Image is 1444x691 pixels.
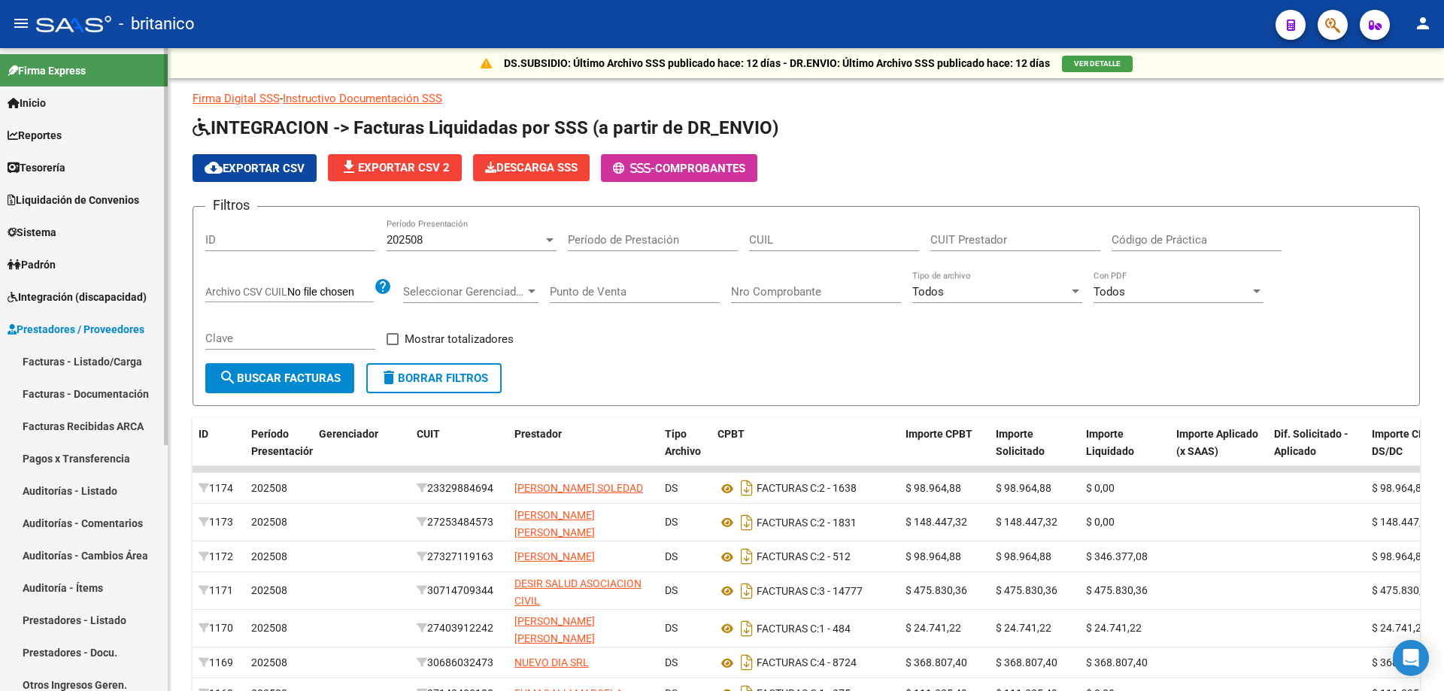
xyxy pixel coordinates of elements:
datatable-header-cell: Prestador [508,418,659,484]
datatable-header-cell: ID [193,418,245,484]
span: CUIT [417,428,440,440]
div: 4 - 8724 [717,650,893,674]
div: 2 - 512 [717,544,893,568]
span: Seleccionar Gerenciador [403,285,525,299]
datatable-header-cell: Dif. Solicitado - Aplicado [1268,418,1366,484]
span: [PERSON_NAME] SOLEDAD [514,482,643,494]
datatable-header-cell: CUIT [411,418,508,484]
button: Buscar Facturas [205,363,354,393]
span: $ 148.447,32 [906,516,967,528]
span: DS [665,516,678,528]
span: Comprobantes [655,162,745,175]
span: Liquidación de Convenios [8,192,139,208]
span: NUEVO DIA SRL [514,656,589,668]
i: Descargar documento [737,650,757,674]
span: ID [199,428,208,440]
span: $ 98.964,88 [996,550,1051,562]
span: Dif. Solicitado - Aplicado [1274,428,1348,457]
span: Mostrar totalizadores [405,330,514,348]
span: $ 98.964,88 [1372,482,1427,494]
span: Exportar CSV 2 [340,161,450,174]
span: - [613,162,655,175]
div: 30714709344 [417,582,502,599]
button: Exportar CSV 2 [328,154,462,181]
span: Importe Liquidado [1086,428,1134,457]
span: $ 24.741,22 [1372,622,1427,634]
span: 202508 [251,656,287,668]
span: VER DETALLE [1074,59,1121,68]
input: Archivo CSV CUIL [287,286,374,299]
div: 1172 [199,548,239,565]
span: Todos [912,285,944,299]
span: Todos [1094,285,1125,299]
div: 27253484573 [417,514,502,531]
mat-icon: file_download [340,158,358,176]
mat-icon: person [1414,14,1432,32]
div: 1173 [199,514,239,531]
button: Descarga SSS [473,154,590,181]
mat-icon: menu [12,14,30,32]
span: Importe CPBT [906,428,972,440]
button: Exportar CSV [193,154,317,182]
div: 1174 [199,480,239,497]
span: INTEGRACION -> Facturas Liquidadas por SSS (a partir de DR_ENVIO) [193,117,778,138]
app-download-masive: Descarga masiva de comprobantes (adjuntos) [473,154,590,182]
div: 2 - 1638 [717,476,893,500]
span: Buscar Facturas [219,371,341,385]
button: Borrar Filtros [366,363,502,393]
mat-icon: cloud_download [205,159,223,177]
span: 202508 [251,550,287,562]
span: Importe Aplicado (x SAAS) [1176,428,1258,457]
mat-icon: delete [380,368,398,386]
div: 30686032473 [417,654,502,671]
p: - [193,90,1420,107]
span: $ 0,00 [1086,516,1115,528]
span: [PERSON_NAME] [514,550,595,562]
span: 202508 [251,516,287,528]
span: Gerenciador [319,428,378,440]
span: $ 98.964,88 [906,550,961,562]
span: $ 475.830,36 [906,584,967,596]
span: $ 346.377,08 [1086,550,1148,562]
mat-icon: search [219,368,237,386]
span: FACTURAS C: [757,657,819,669]
span: $ 368.807,40 [996,656,1057,668]
span: Importe Solicitado [996,428,1045,457]
span: Sistema [8,224,56,241]
span: FACTURAS C: [757,551,819,563]
span: DS [665,656,678,668]
datatable-header-cell: Importe Solicitado [990,418,1080,484]
div: Open Intercom Messenger [1393,640,1429,676]
span: Prestadores / Proveedores [8,321,144,338]
span: 202508 [387,233,423,247]
span: Tesorería [8,159,65,176]
i: Descargar documento [737,511,757,535]
i: Descargar documento [737,476,757,500]
i: Descargar documento [737,617,757,641]
span: $ 24.741,22 [1086,622,1142,634]
span: $ 475.830,36 [996,584,1057,596]
span: Prestador [514,428,562,440]
span: $ 98.964,88 [906,482,961,494]
h3: Filtros [205,195,257,216]
div: 1171 [199,582,239,599]
span: DS [665,482,678,494]
span: $ 475.830,36 [1086,584,1148,596]
datatable-header-cell: CPBT [711,418,899,484]
span: $ 148.447,32 [996,516,1057,528]
p: DS.SUBSIDIO: Último Archivo SSS publicado hace: 12 días - DR.ENVIO: Último Archivo SSS publicado ... [504,55,1050,71]
span: Reportes [8,127,62,144]
div: 27327119163 [417,548,502,565]
span: CPBT [717,428,745,440]
span: Archivo CSV CUIL [205,286,287,298]
button: VER DETALLE [1062,56,1133,72]
span: $ 148.447,32 [1372,516,1433,528]
span: DS [665,550,678,562]
button: -Comprobantes [601,154,757,182]
a: Firma Digital SSS [193,92,280,105]
i: Descargar documento [737,544,757,568]
span: Exportar CSV [205,162,305,175]
span: Padrón [8,256,56,273]
datatable-header-cell: Período Presentación [245,418,313,484]
span: $ 24.741,22 [996,622,1051,634]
